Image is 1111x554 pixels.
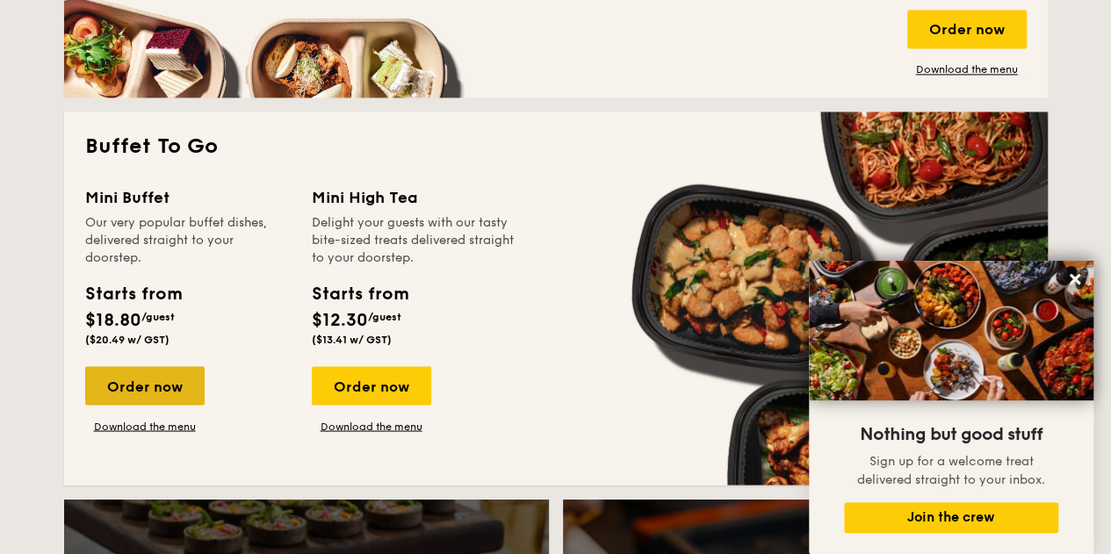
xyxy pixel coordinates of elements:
[85,309,141,330] span: $18.80
[85,213,291,266] div: Our very popular buffet dishes, delivered straight to your doorstep.
[85,333,170,345] span: ($20.49 w/ GST)
[809,261,1093,400] img: DSC07876-Edit02-Large.jpeg
[907,10,1027,48] div: Order now
[312,213,517,266] div: Delight your guests with our tasty bite-sized treats delivered straight to your doorstep.
[368,310,401,322] span: /guest
[312,333,392,345] span: ($13.41 w/ GST)
[860,424,1042,445] span: Nothing but good stuff
[844,502,1058,533] button: Join the crew
[312,366,431,405] div: Order now
[85,419,205,433] a: Download the menu
[312,309,368,330] span: $12.30
[141,310,175,322] span: /guest
[857,454,1045,487] span: Sign up for a welcome treat delivered straight to your inbox.
[907,62,1027,76] a: Download the menu
[312,419,431,433] a: Download the menu
[85,280,181,306] div: Starts from
[85,366,205,405] div: Order now
[85,133,1027,161] h2: Buffet To Go
[312,280,408,306] div: Starts from
[1061,265,1089,293] button: Close
[85,185,291,210] div: Mini Buffet
[312,185,517,210] div: Mini High Tea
